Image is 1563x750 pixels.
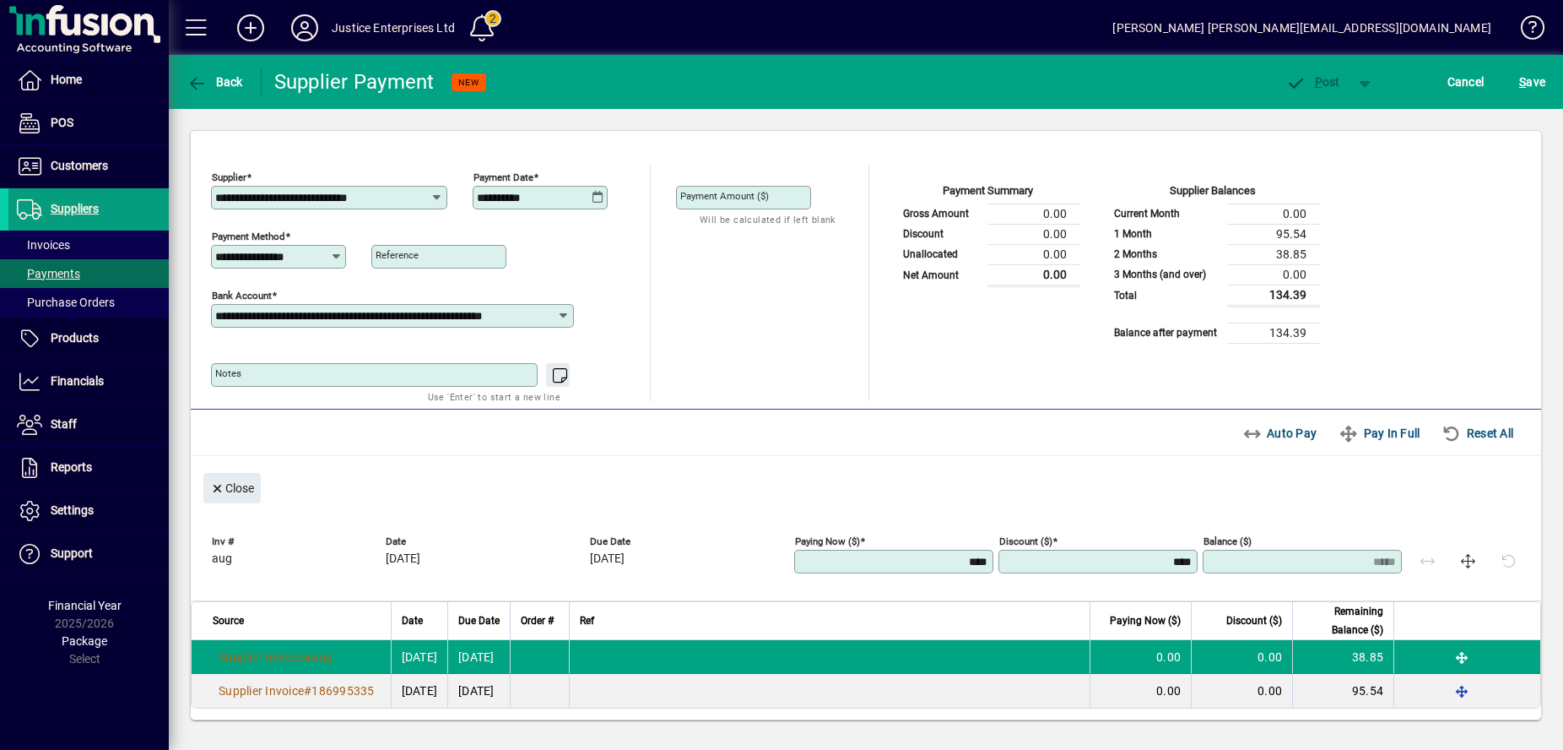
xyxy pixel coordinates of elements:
button: Close [203,473,261,503]
a: Payments [8,259,169,288]
td: Discount [895,224,987,244]
span: 95.54 [1352,684,1383,698]
a: Reports [8,447,169,489]
td: Net Amount [895,264,987,285]
button: Pay in full [1447,541,1488,582]
span: Staff [51,417,77,431]
span: Source [213,611,244,630]
td: Balance after payment [1106,323,1227,343]
span: Customers [51,159,108,172]
span: Ref [580,611,594,630]
td: 134.39 [1227,323,1320,343]
a: POS [8,102,169,144]
span: Settings [51,503,94,517]
td: Gross Amount [895,204,987,224]
span: Payments [17,267,80,280]
mat-label: Reference [376,249,419,261]
td: 0.00 [1227,264,1320,285]
span: 186995335 [311,684,374,698]
span: Back [187,75,243,89]
span: Date [386,536,585,547]
td: 95.54 [1227,224,1320,244]
span: Inv # [212,536,381,547]
span: Due Date [590,536,789,547]
a: Customers [8,145,169,187]
a: Settings [8,490,169,532]
a: Knowledge Base [1508,3,1542,58]
span: Suppliers [51,202,99,215]
mat-label: Payment Date [473,171,533,183]
span: [DATE] [590,552,625,566]
app-page-summary-card: Payment Summary [895,165,1080,287]
span: # [304,650,311,664]
div: Supplier Payment [274,68,435,95]
td: 2 Months [1106,244,1227,264]
span: Order # [521,611,554,630]
app-page-header-button: Close [199,480,265,495]
span: Close [210,475,254,503]
button: Save [1515,67,1549,97]
div: Supplier Balances [1106,182,1320,204]
td: 0.00 [987,264,1080,285]
mat-label: Notes [215,367,241,379]
a: Support [8,533,169,575]
button: Post [1277,67,1349,97]
span: 0.00 [1156,650,1181,664]
mat-label: Paying Now ($) [795,535,860,547]
span: ave [1519,68,1545,95]
span: Support [51,546,93,560]
td: 0.00 [987,204,1080,224]
a: Products [8,318,169,360]
button: Add [224,13,278,43]
mat-label: Discount ($) [999,535,1052,547]
span: Invoices [17,238,70,252]
a: Supplier Invoice#aug [213,648,338,666]
span: 0.00 [1257,650,1282,664]
span: Package [62,634,107,648]
span: Supplier Invoice [219,650,304,664]
span: 0.00 [1156,684,1181,698]
span: Purchase Orders [17,296,115,309]
a: Purchase Orders [8,288,169,317]
mat-label: Balance ($) [1203,535,1252,547]
span: Discount ($) [1226,611,1282,630]
a: Invoices [8,231,169,259]
span: P [1315,75,1322,89]
span: S [1519,75,1526,89]
span: Supplier Invoice [219,684,304,698]
span: [DATE] [386,552,420,566]
mat-hint: Will be calculated if left blank [700,209,836,229]
mat-hint: Use 'Enter' to start a new line [428,387,560,406]
span: Due Date [458,611,500,630]
span: # [304,684,311,698]
td: 134.39 [1227,285,1320,306]
app-page-summary-card: Supplier Balances [1106,165,1320,344]
button: Pay In Full [1332,418,1426,448]
span: ost [1285,75,1340,89]
td: 1 Month [1106,224,1227,244]
button: Back [182,67,247,97]
span: Reset All [1441,420,1513,447]
td: Unallocated [895,244,987,264]
span: Financial Year [48,599,122,612]
span: [DATE] [402,684,438,698]
span: Financials [51,374,104,388]
span: Home [51,73,82,86]
mat-label: Bank Account [212,290,272,302]
div: Justice Enterprises Ltd [332,14,455,41]
mat-label: Supplier [212,171,246,183]
span: Remaining Balance ($) [1303,602,1383,639]
button: Cancel [1443,67,1489,97]
a: Financials [8,361,169,403]
span: Cancel [1447,68,1485,95]
td: [DATE] [447,640,510,674]
span: 0.00 [1257,684,1282,698]
span: aug [311,650,333,664]
button: Reset All [1435,418,1520,448]
td: 0.00 [987,224,1080,244]
td: 0.00 [987,244,1080,264]
div: [PERSON_NAME] [PERSON_NAME][EMAIL_ADDRESS][DOMAIN_NAME] [1112,14,1491,41]
a: Home [8,59,169,101]
td: Current Month [1106,204,1227,224]
mat-label: Payment method [212,231,285,242]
